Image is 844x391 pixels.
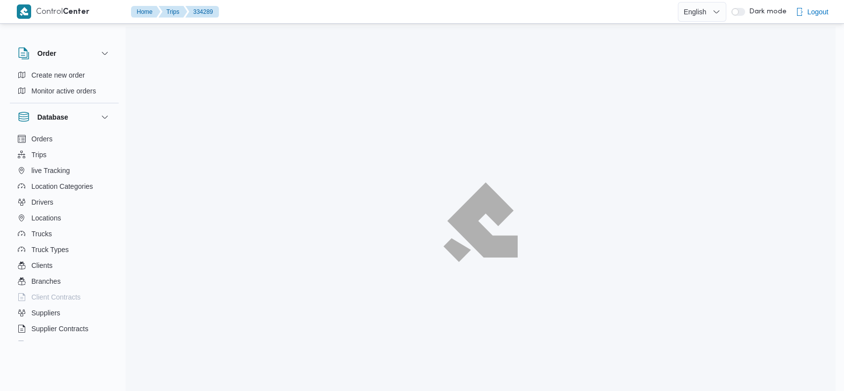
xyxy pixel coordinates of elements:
img: ILLA Logo [449,188,512,256]
button: Devices [14,337,115,352]
button: Truck Types [14,242,115,258]
h3: Database [38,111,68,123]
button: Order [18,47,111,59]
button: Suppliers [14,305,115,321]
span: Clients [32,260,53,271]
div: Database [10,131,119,345]
button: Branches [14,273,115,289]
button: Create new order [14,67,115,83]
span: Truck Types [32,244,69,256]
button: Location Categories [14,178,115,194]
span: Suppliers [32,307,60,319]
span: Devices [32,339,56,350]
button: Trips [159,6,187,18]
button: Database [18,111,111,123]
span: Drivers [32,196,53,208]
span: Client Contracts [32,291,81,303]
div: Order [10,67,119,103]
button: Logout [792,2,833,22]
span: Supplier Contracts [32,323,89,335]
span: Trips [32,149,47,161]
span: Dark mode [745,8,787,16]
button: Locations [14,210,115,226]
button: Orders [14,131,115,147]
span: Logout [807,6,829,18]
button: Supplier Contracts [14,321,115,337]
button: Client Contracts [14,289,115,305]
span: Trucks [32,228,52,240]
span: live Tracking [32,165,70,176]
button: Monitor active orders [14,83,115,99]
button: live Tracking [14,163,115,178]
button: Drivers [14,194,115,210]
span: Location Categories [32,180,93,192]
span: Create new order [32,69,85,81]
span: Branches [32,275,61,287]
button: Home [131,6,161,18]
button: Trips [14,147,115,163]
button: 334289 [185,6,219,18]
h3: Order [38,47,56,59]
button: Clients [14,258,115,273]
span: Locations [32,212,61,224]
button: Trucks [14,226,115,242]
img: X8yXhbKr1z7QwAAAABJRU5ErkJggg== [17,4,31,19]
span: Orders [32,133,53,145]
span: Monitor active orders [32,85,96,97]
b: Center [63,8,89,16]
